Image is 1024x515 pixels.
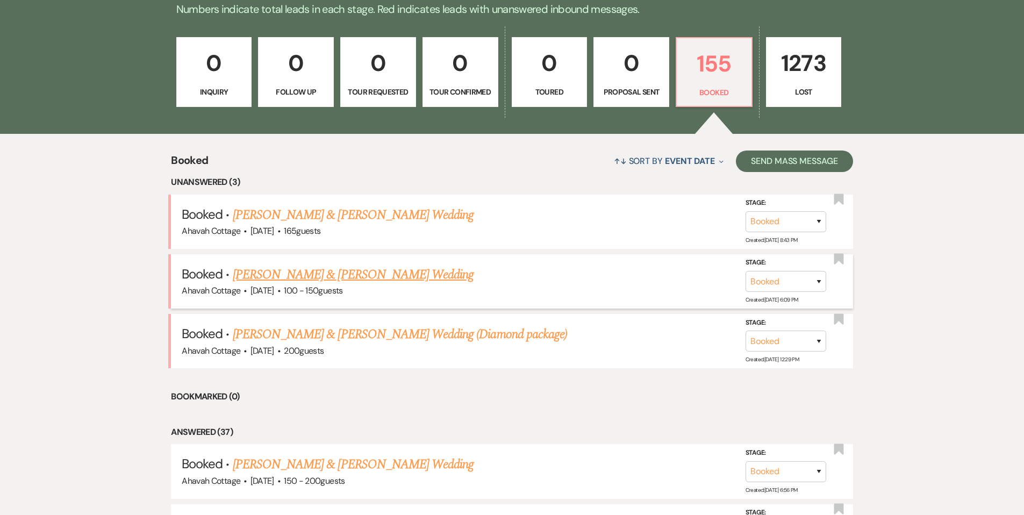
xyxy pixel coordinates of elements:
p: 0 [347,45,409,81]
p: Follow Up [265,86,327,98]
label: Stage: [746,317,826,329]
span: Booked [182,455,223,472]
p: Booked [683,87,745,98]
span: Ahavah Cottage [182,285,240,296]
a: 0Tour Requested [340,37,416,107]
p: Tour Confirmed [429,86,491,98]
button: Send Mass Message [736,151,853,172]
p: Inquiry [183,86,245,98]
label: Stage: [746,197,826,209]
button: Sort By Event Date [610,147,728,175]
p: Proposal Sent [600,86,662,98]
li: Bookmarked (0) [171,390,853,404]
a: 1273Lost [766,37,842,107]
span: 100 - 150 guests [284,285,342,296]
p: Tour Requested [347,86,409,98]
p: 0 [183,45,245,81]
span: 200 guests [284,345,324,356]
label: Stage: [746,447,826,459]
p: 0 [265,45,327,81]
span: 165 guests [284,225,320,237]
span: Booked [182,206,223,223]
span: Booked [182,325,223,342]
a: [PERSON_NAME] & [PERSON_NAME] Wedding [233,205,474,225]
p: 0 [519,45,581,81]
p: 0 [600,45,662,81]
p: 155 [683,46,745,82]
span: [DATE] [250,285,274,296]
span: Created: [DATE] 6:09 PM [746,296,798,303]
span: [DATE] [250,475,274,487]
li: Answered (37) [171,425,853,439]
span: Booked [182,266,223,282]
a: [PERSON_NAME] & [PERSON_NAME] Wedding (Diamond package) [233,325,567,344]
p: Lost [773,86,835,98]
label: Stage: [746,257,826,269]
span: 150 - 200 guests [284,475,345,487]
span: [DATE] [250,225,274,237]
span: Created: [DATE] 12:29 PM [746,356,799,363]
a: 0Follow Up [258,37,334,107]
a: [PERSON_NAME] & [PERSON_NAME] Wedding [233,455,474,474]
a: 0Inquiry [176,37,252,107]
a: 0Tour Confirmed [423,37,498,107]
a: [PERSON_NAME] & [PERSON_NAME] Wedding [233,265,474,284]
p: 1273 [773,45,835,81]
span: Created: [DATE] 8:43 PM [746,237,798,244]
a: 155Booked [676,37,753,107]
p: Numbers indicate total leads in each stage. Red indicates leads with unanswered inbound messages. [125,1,899,18]
span: Created: [DATE] 6:56 PM [746,487,798,493]
p: 0 [429,45,491,81]
li: Unanswered (3) [171,175,853,189]
span: ↑↓ [614,155,627,167]
a: 0Proposal Sent [593,37,669,107]
span: Event Date [665,155,715,167]
span: [DATE] [250,345,274,356]
span: Booked [171,152,208,175]
a: 0Toured [512,37,588,107]
span: Ahavah Cottage [182,345,240,356]
span: Ahavah Cottage [182,225,240,237]
span: Ahavah Cottage [182,475,240,487]
p: Toured [519,86,581,98]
